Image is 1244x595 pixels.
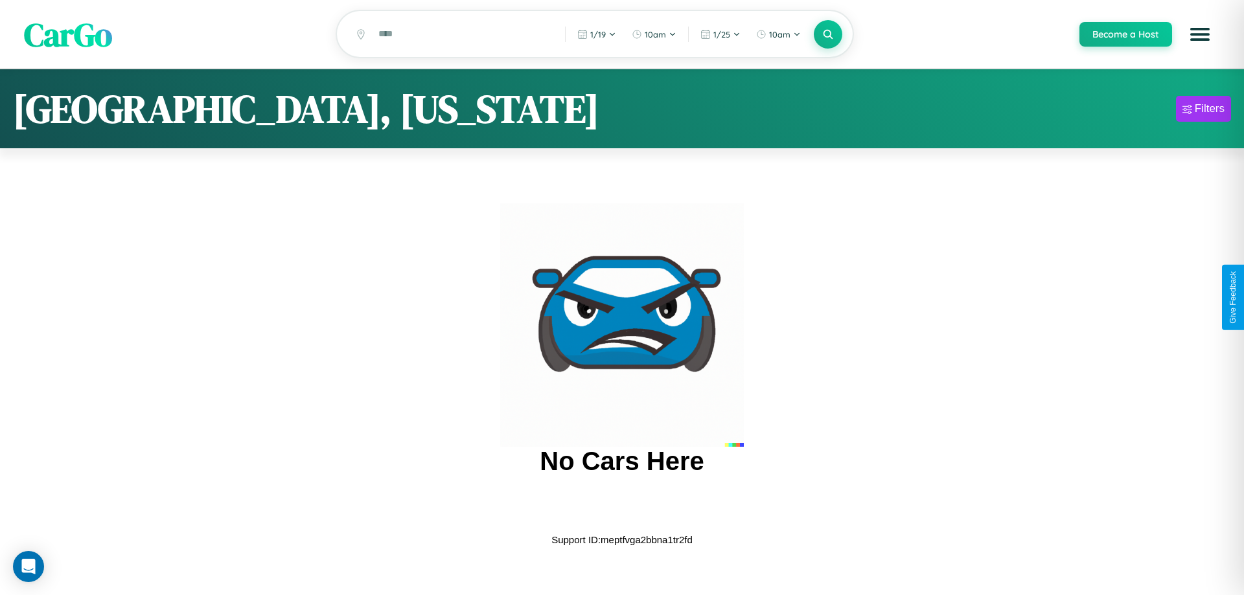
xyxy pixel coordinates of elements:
h2: No Cars Here [540,447,704,476]
div: Give Feedback [1228,271,1238,324]
button: 1/19 [571,24,623,45]
img: car [500,203,744,447]
button: 10am [750,24,807,45]
span: 1 / 25 [713,29,730,39]
div: Filters [1195,102,1225,115]
div: Open Intercom Messenger [13,551,44,582]
span: CarGo [24,12,112,56]
button: 1/25 [694,24,747,45]
span: 10am [769,29,790,39]
button: Become a Host [1079,22,1172,47]
button: Open menu [1182,16,1218,52]
span: 1 / 19 [590,29,606,39]
button: 10am [625,24,683,45]
span: 10am [645,29,666,39]
h1: [GEOGRAPHIC_DATA], [US_STATE] [13,82,599,135]
p: Support ID: meptfvga2bbna1tr2fd [551,531,693,548]
button: Filters [1176,96,1231,122]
